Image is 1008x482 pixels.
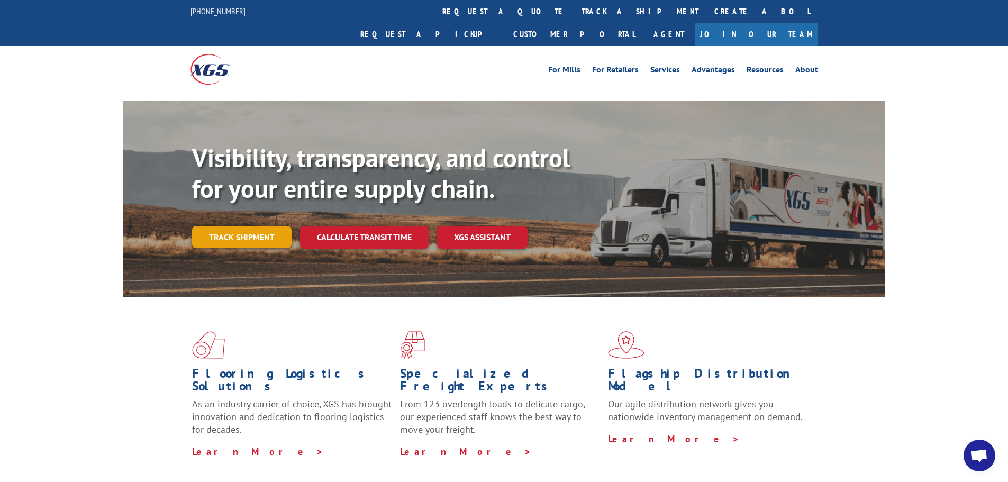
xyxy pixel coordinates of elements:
[192,445,324,458] a: Learn More >
[964,440,995,471] a: Open chat
[400,445,532,458] a: Learn More >
[608,433,740,445] a: Learn More >
[795,66,818,77] a: About
[437,226,528,249] a: XGS ASSISTANT
[192,226,292,248] a: Track shipment
[692,66,735,77] a: Advantages
[548,66,580,77] a: For Mills
[608,367,808,398] h1: Flagship Distribution Model
[643,23,695,46] a: Agent
[400,331,425,359] img: xgs-icon-focused-on-flooring-red
[747,66,784,77] a: Resources
[192,367,392,398] h1: Flooring Logistics Solutions
[352,23,505,46] a: Request a pickup
[400,398,600,445] p: From 123 overlength loads to delicate cargo, our experienced staff knows the best way to move you...
[505,23,643,46] a: Customer Portal
[190,6,246,16] a: [PHONE_NUMBER]
[192,331,225,359] img: xgs-icon-total-supply-chain-intelligence-red
[192,398,392,435] span: As an industry carrier of choice, XGS has brought innovation and dedication to flooring logistics...
[650,66,680,77] a: Services
[608,398,803,423] span: Our agile distribution network gives you nationwide inventory management on demand.
[300,226,429,249] a: Calculate transit time
[608,331,644,359] img: xgs-icon-flagship-distribution-model-red
[695,23,818,46] a: Join Our Team
[400,367,600,398] h1: Specialized Freight Experts
[192,141,570,205] b: Visibility, transparency, and control for your entire supply chain.
[592,66,639,77] a: For Retailers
